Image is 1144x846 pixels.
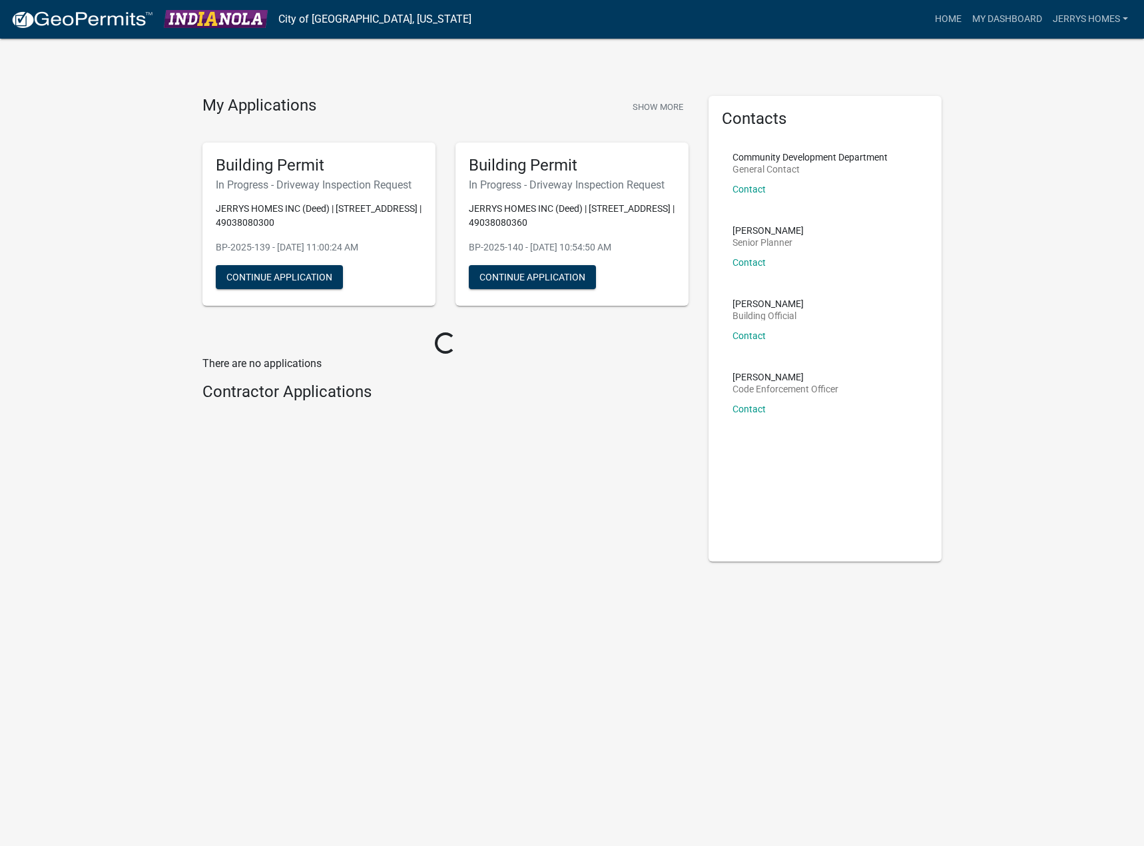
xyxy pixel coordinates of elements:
[732,238,804,247] p: Senior Planner
[202,382,689,402] h4: Contractor Applications
[967,7,1047,32] a: My Dashboard
[732,226,804,235] p: [PERSON_NAME]
[469,179,675,191] h6: In Progress - Driveway Inspection Request
[732,330,766,341] a: Contact
[732,257,766,268] a: Contact
[216,202,422,230] p: JERRYS HOMES INC (Deed) | [STREET_ADDRESS] | 49038080300
[216,240,422,254] p: BP-2025-139 - [DATE] 11:00:24 AM
[732,184,766,195] a: Contact
[216,179,422,191] h6: In Progress - Driveway Inspection Request
[202,356,689,372] p: There are no applications
[469,240,675,254] p: BP-2025-140 - [DATE] 10:54:50 AM
[930,7,967,32] a: Home
[1047,7,1133,32] a: jerrys homes
[164,10,268,28] img: City of Indianola, Iowa
[202,96,316,116] h4: My Applications
[732,311,804,320] p: Building Official
[469,156,675,175] h5: Building Permit
[627,96,689,118] button: Show More
[732,384,838,394] p: Code Enforcement Officer
[278,8,471,31] a: City of [GEOGRAPHIC_DATA], [US_STATE]
[732,153,888,162] p: Community Development Department
[722,109,928,129] h5: Contacts
[732,372,838,382] p: [PERSON_NAME]
[216,265,343,289] button: Continue Application
[216,156,422,175] h5: Building Permit
[732,299,804,308] p: [PERSON_NAME]
[469,265,596,289] button: Continue Application
[469,202,675,230] p: JERRYS HOMES INC (Deed) | [STREET_ADDRESS] | 49038080360
[732,165,888,174] p: General Contact
[732,404,766,414] a: Contact
[202,382,689,407] wm-workflow-list-section: Contractor Applications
